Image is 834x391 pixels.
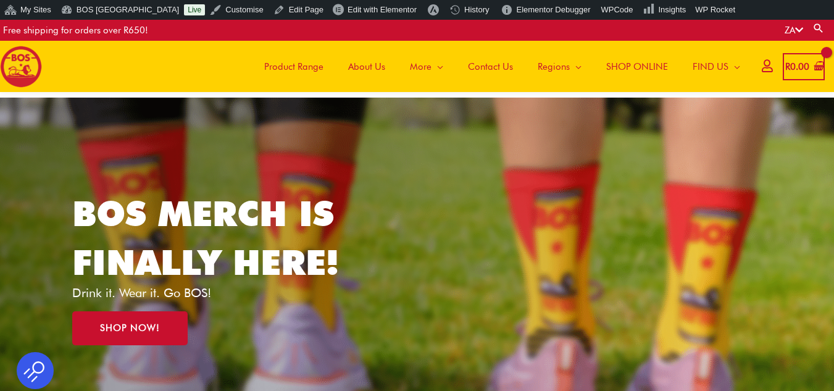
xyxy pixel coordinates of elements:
[785,61,809,72] bdi: 0.00
[100,324,160,333] span: SHOP NOW!
[348,48,385,85] span: About Us
[398,41,456,92] a: More
[410,48,432,85] span: More
[336,41,398,92] a: About Us
[525,41,594,92] a: Regions
[693,48,728,85] span: FIND US
[3,20,148,41] div: Free shipping for orders over R650!
[252,41,336,92] a: Product Range
[785,25,803,36] a: ZA
[538,48,570,85] span: Regions
[456,41,525,92] a: Contact Us
[184,4,205,15] a: Live
[72,311,188,345] a: SHOP NOW!
[783,53,825,81] a: View Shopping Cart, empty
[468,48,513,85] span: Contact Us
[72,287,357,299] p: Drink it. Wear it. Go BOS!
[812,22,825,34] a: Search button
[785,61,790,72] span: R
[606,48,668,85] span: SHOP ONLINE
[264,48,323,85] span: Product Range
[348,5,417,14] span: Edit with Elementor
[594,41,680,92] a: SHOP ONLINE
[72,193,339,282] a: BOS MERCH IS FINALLY HERE!
[243,41,753,92] nav: Site Navigation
